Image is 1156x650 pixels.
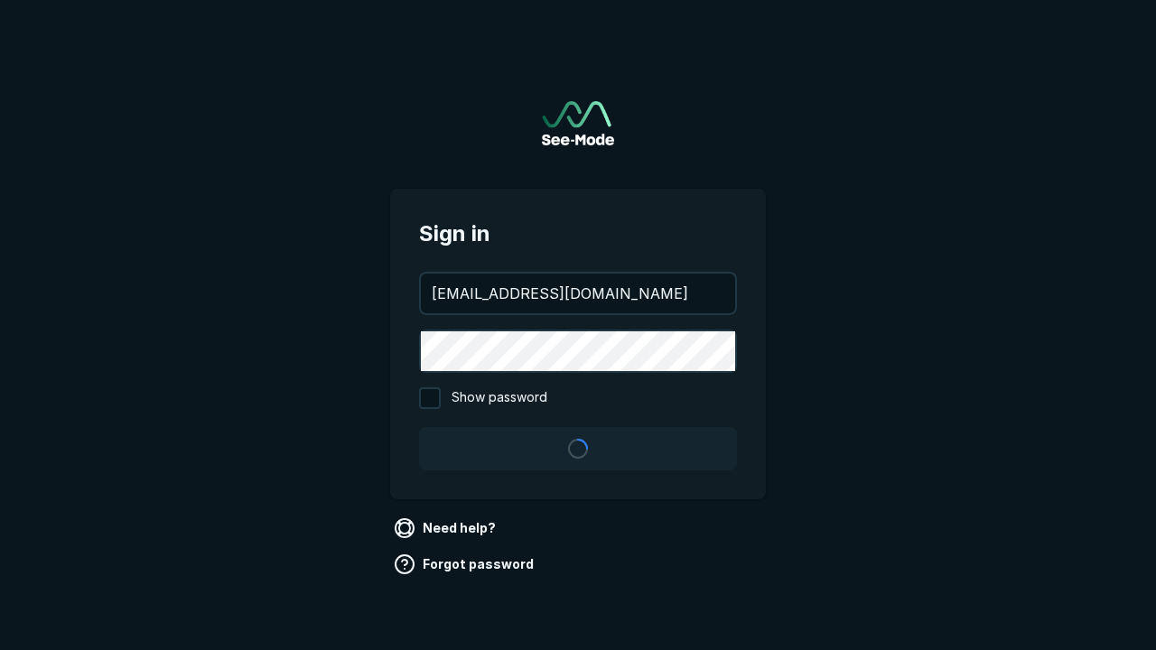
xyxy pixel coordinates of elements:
a: Forgot password [390,550,541,579]
span: Sign in [419,218,737,250]
a: Need help? [390,514,503,543]
input: your@email.com [421,274,735,313]
span: Show password [452,387,547,409]
img: See-Mode Logo [542,101,614,145]
a: Go to sign in [542,101,614,145]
